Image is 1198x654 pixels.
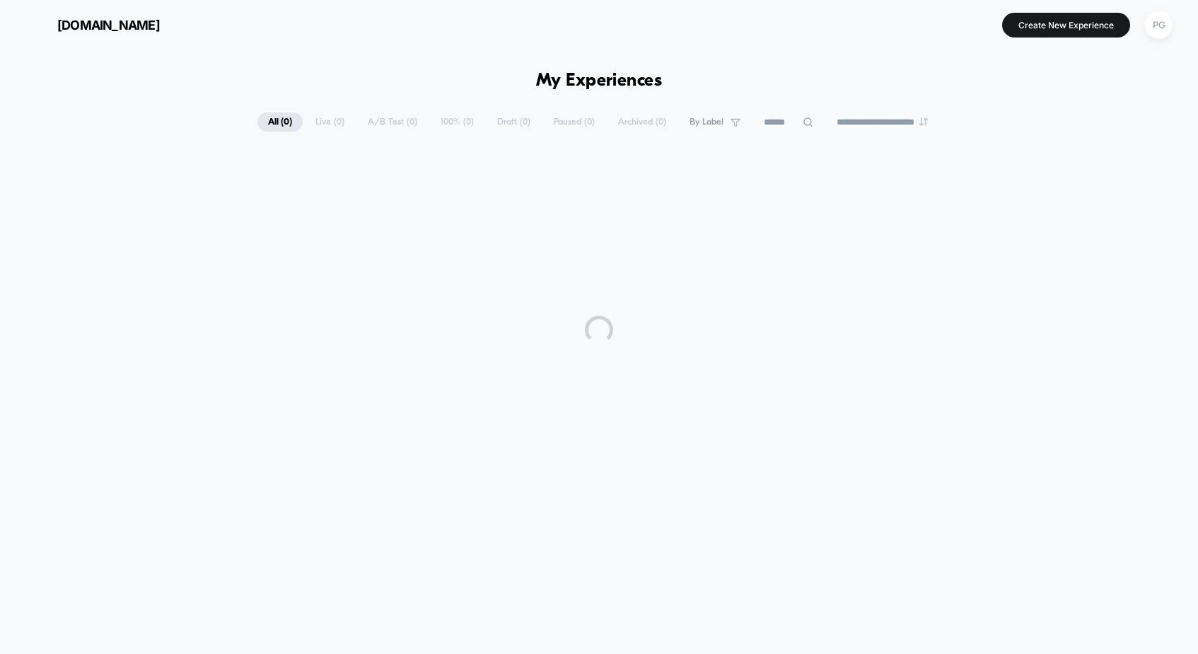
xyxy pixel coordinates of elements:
div: PG [1145,11,1173,39]
button: Create New Experience [1002,13,1130,38]
button: PG [1141,11,1177,40]
span: All ( 0 ) [257,113,303,132]
h1: My Experiences [536,71,663,91]
button: [DOMAIN_NAME] [21,13,164,36]
span: [DOMAIN_NAME] [57,18,160,33]
img: end [919,117,928,126]
span: By Label [690,117,723,127]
